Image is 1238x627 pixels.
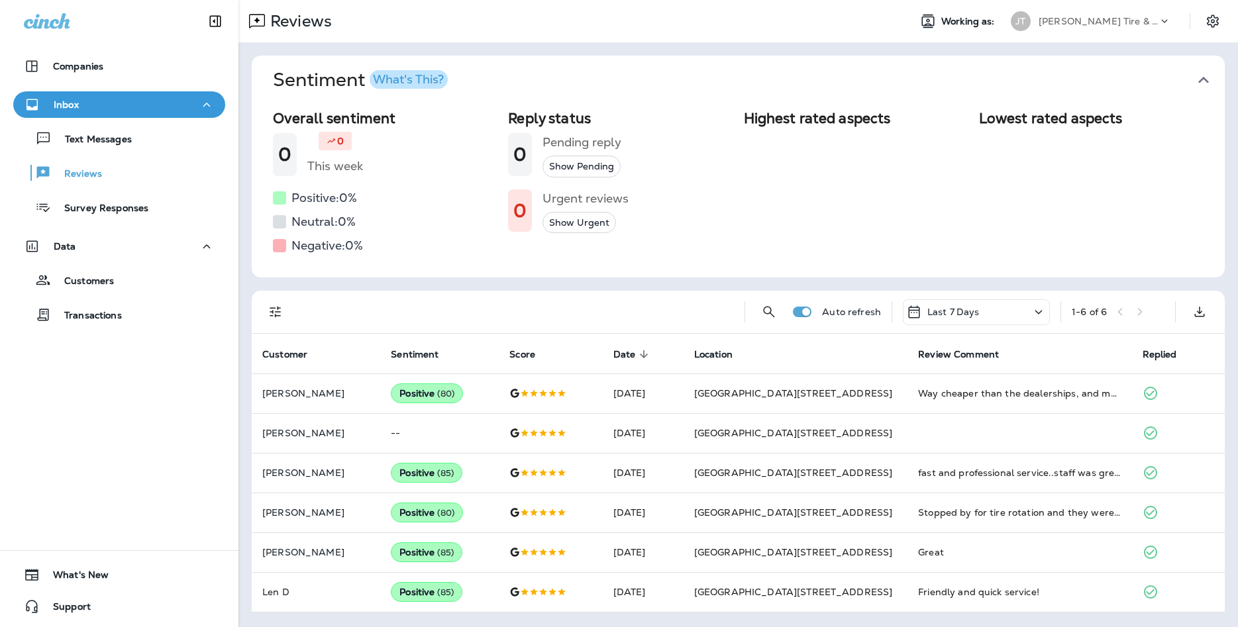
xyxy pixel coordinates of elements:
button: Collapse Sidebar [197,8,234,34]
span: Date [613,348,653,360]
span: Support [40,601,91,617]
div: Friendly and quick service! [918,585,1121,599]
div: SentimentWhat's This? [252,105,1225,277]
div: fast and professional service..staff was great and really cared about me and the job they did for... [918,466,1121,479]
p: Last 7 Days [927,307,980,317]
h5: Positive: 0 % [291,187,357,209]
button: Filters [262,299,289,325]
span: Date [613,349,636,360]
span: Working as: [941,16,998,27]
p: [PERSON_NAME] [262,507,370,518]
span: Score [509,349,535,360]
button: Customers [13,266,225,294]
h1: 0 [513,144,527,166]
span: ( 85 ) [437,467,454,479]
span: Score [509,348,552,360]
h1: 0 [278,144,291,166]
p: Data [54,241,76,252]
p: Inbox [54,99,79,110]
button: Support [13,593,225,620]
h1: Sentiment [273,69,448,91]
span: ( 85 ) [437,547,454,558]
div: Great [918,546,1121,559]
p: Survey Responses [51,203,148,215]
button: Data [13,233,225,260]
span: Location [694,348,750,360]
p: [PERSON_NAME] Tire & Auto [1039,16,1158,26]
p: Reviews [265,11,332,31]
div: JT [1011,11,1031,31]
button: What's New [13,561,225,588]
span: [GEOGRAPHIC_DATA][STREET_ADDRESS] [694,387,893,399]
td: -- [380,413,499,453]
p: Text Messages [52,134,132,146]
td: [DATE] [603,453,684,493]
span: Review Comment [918,348,1016,360]
span: Customer [262,348,325,360]
p: 0 [337,134,344,148]
h5: Negative: 0 % [291,235,363,256]
button: Reviews [13,159,225,187]
div: Positive [391,383,463,403]
td: [DATE] [603,532,684,572]
span: Customer [262,349,307,360]
span: [GEOGRAPHIC_DATA][STREET_ADDRESS] [694,427,893,439]
div: Positive [391,503,463,522]
h1: 0 [513,200,527,222]
span: ( 80 ) [437,507,454,518]
h5: Urgent reviews [542,188,629,209]
div: What's This? [373,73,444,85]
span: Sentiment [391,349,438,360]
h5: This week [307,156,363,177]
button: Transactions [13,301,225,328]
span: Replied [1143,348,1194,360]
p: [PERSON_NAME] [262,467,370,478]
button: Survey Responses [13,193,225,221]
h2: Lowest rated aspects [979,110,1204,126]
span: Review Comment [918,349,999,360]
p: Reviews [51,168,102,181]
button: What's This? [370,70,448,89]
h2: Reply status [508,110,733,126]
span: ( 80 ) [437,388,454,399]
span: ( 85 ) [437,587,454,598]
p: Len D [262,587,370,597]
span: Location [694,349,733,360]
span: What's New [40,569,109,585]
span: Sentiment [391,348,456,360]
span: [GEOGRAPHIC_DATA][STREET_ADDRESS] [694,467,893,479]
div: Positive [391,542,462,562]
button: Show Urgent [542,212,616,234]
td: [DATE] [603,413,684,453]
div: Way cheaper than the dealerships, and more services for actually reasonable expectations. [918,387,1121,400]
p: [PERSON_NAME] [262,547,370,557]
h5: Pending reply [542,132,621,153]
h2: Overall sentiment [273,110,497,126]
button: Inbox [13,91,225,118]
span: Replied [1143,349,1177,360]
button: Companies [13,53,225,79]
p: Companies [53,61,103,72]
button: SentimentWhat's This? [262,56,1235,105]
td: [DATE] [603,373,684,413]
td: [DATE] [603,572,684,612]
span: [GEOGRAPHIC_DATA][STREET_ADDRESS] [694,546,893,558]
button: Export as CSV [1186,299,1213,325]
span: [GEOGRAPHIC_DATA][STREET_ADDRESS] [694,506,893,518]
div: Positive [391,582,462,602]
h5: Neutral: 0 % [291,211,356,232]
button: Search Reviews [756,299,782,325]
div: Positive [391,463,462,483]
button: Show Pending [542,156,621,177]
p: Customers [51,275,114,288]
p: Transactions [51,310,122,322]
h2: Highest rated aspects [744,110,968,126]
button: Text Messages [13,124,225,152]
span: [GEOGRAPHIC_DATA][STREET_ADDRESS] [694,586,893,598]
p: [PERSON_NAME] [262,428,370,438]
div: Stopped by for tire rotation and they were right on it. In & out in less than an hour [918,506,1121,519]
div: 1 - 6 of 6 [1072,307,1107,317]
td: [DATE] [603,493,684,532]
p: Auto refresh [822,307,881,317]
p: [PERSON_NAME] [262,388,370,399]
